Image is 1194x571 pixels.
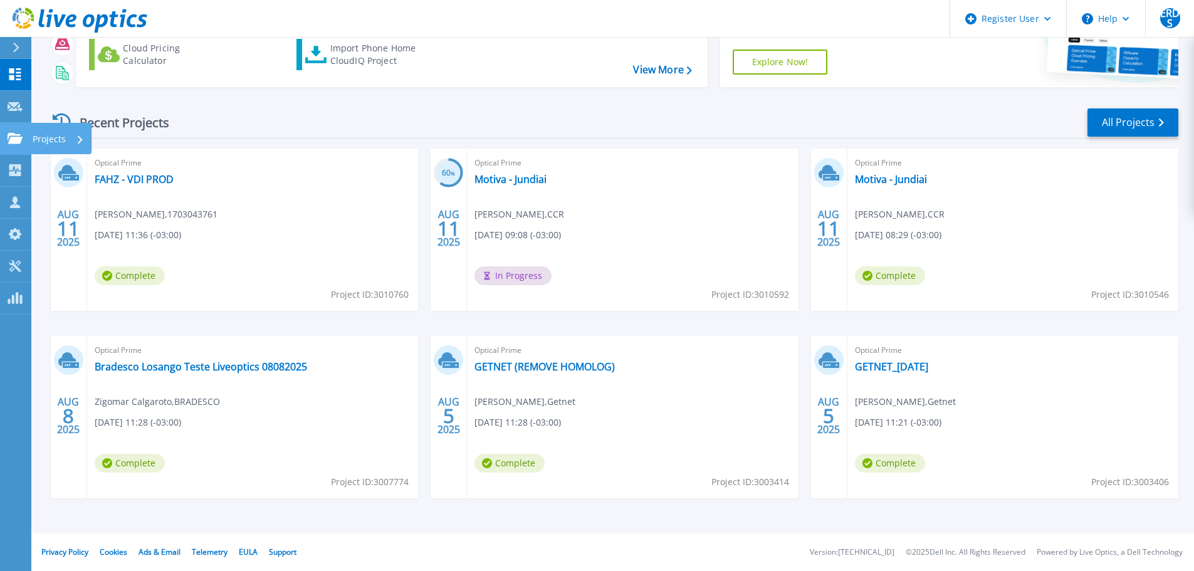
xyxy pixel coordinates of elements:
[269,547,296,557] a: Support
[711,475,789,489] span: Project ID: 3003414
[95,207,217,221] span: [PERSON_NAME] , 1703043761
[192,547,228,557] a: Telemetry
[817,206,841,251] div: AUG 2025
[95,360,307,373] a: Bradesco Losango Teste Liveoptics 08082025
[855,360,928,373] a: GETNET_[DATE]
[123,42,223,67] div: Cloud Pricing Calculator
[437,393,461,439] div: AUG 2025
[711,288,789,301] span: Project ID: 3010592
[95,156,411,170] span: Optical Prime
[330,42,428,67] div: Import Phone Home CloudIQ Project
[89,39,229,70] a: Cloud Pricing Calculator
[855,173,927,186] a: Motiva - Jundiai
[855,266,925,285] span: Complete
[474,266,552,285] span: In Progress
[95,395,220,409] span: Zigomar Calgaroto , BRADESCO
[443,411,454,421] span: 5
[733,50,828,75] a: Explore Now!
[95,266,165,285] span: Complete
[48,107,186,138] div: Recent Projects
[95,343,411,357] span: Optical Prime
[474,416,561,429] span: [DATE] 11:28 (-03:00)
[474,228,561,242] span: [DATE] 09:08 (-03:00)
[855,454,925,473] span: Complete
[855,343,1171,357] span: Optical Prime
[331,288,409,301] span: Project ID: 3010760
[95,228,181,242] span: [DATE] 11:36 (-03:00)
[56,393,80,439] div: AUG 2025
[56,206,80,251] div: AUG 2025
[474,395,575,409] span: [PERSON_NAME] , Getnet
[1160,8,1180,28] span: ERDS
[331,475,409,489] span: Project ID: 3007774
[474,173,547,186] a: Motiva - Jundiai
[855,228,941,242] span: [DATE] 08:29 (-03:00)
[633,64,691,76] a: View More
[474,343,790,357] span: Optical Prime
[1037,548,1183,557] li: Powered by Live Optics, a Dell Technology
[95,173,174,186] a: FAHZ - VDI PROD
[474,207,564,221] span: [PERSON_NAME] , CCR
[437,223,460,234] span: 11
[41,547,88,557] a: Privacy Policy
[95,454,165,473] span: Complete
[57,223,80,234] span: 11
[474,454,545,473] span: Complete
[139,547,181,557] a: Ads & Email
[63,411,74,421] span: 8
[823,411,834,421] span: 5
[1091,475,1169,489] span: Project ID: 3003406
[817,393,841,439] div: AUG 2025
[855,207,945,221] span: [PERSON_NAME] , CCR
[810,548,894,557] li: Version: [TECHNICAL_ID]
[855,416,941,429] span: [DATE] 11:21 (-03:00)
[855,156,1171,170] span: Optical Prime
[239,547,258,557] a: EULA
[474,156,790,170] span: Optical Prime
[1087,108,1178,137] a: All Projects
[437,206,461,251] div: AUG 2025
[451,170,455,177] span: %
[95,416,181,429] span: [DATE] 11:28 (-03:00)
[817,223,840,234] span: 11
[1091,288,1169,301] span: Project ID: 3010546
[33,123,66,155] p: Projects
[906,548,1025,557] li: © 2025 Dell Inc. All Rights Reserved
[100,547,127,557] a: Cookies
[474,360,615,373] a: GETNET (REMOVE HOMOLOG)
[434,166,463,181] h3: 60
[855,395,956,409] span: [PERSON_NAME] , Getnet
